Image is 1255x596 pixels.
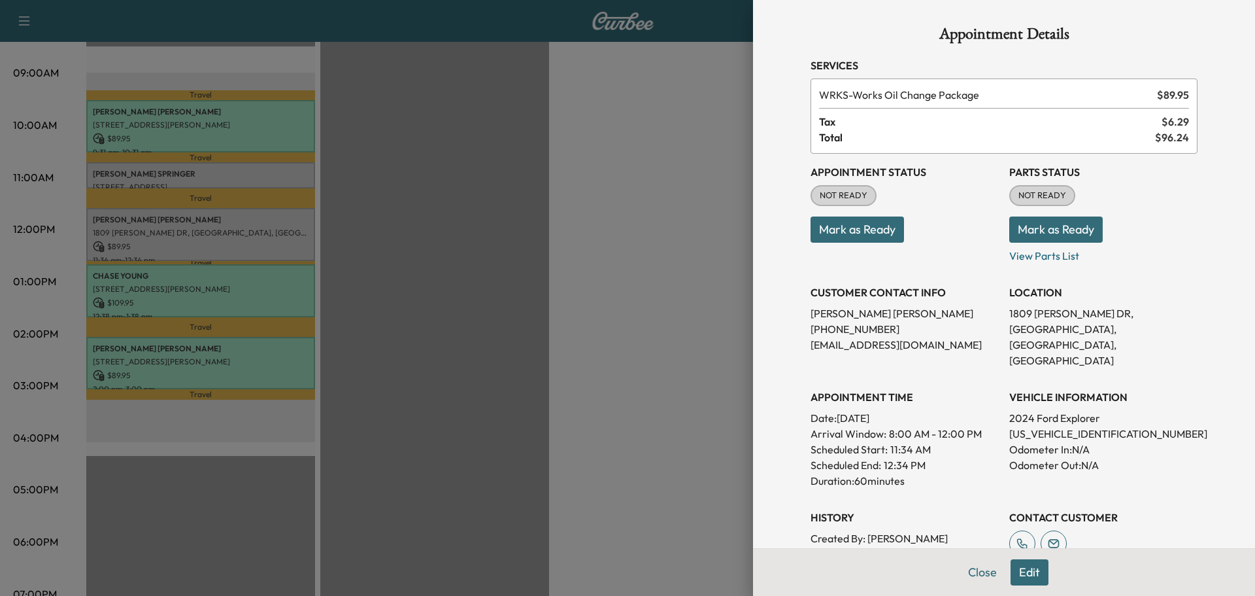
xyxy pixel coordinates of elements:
[812,189,875,202] span: NOT READY
[1009,410,1197,426] p: 2024 Ford Explorer
[819,130,1155,145] span: Total
[1157,87,1189,103] span: $ 89.95
[890,442,931,457] p: 11:34 AM
[1011,559,1048,586] button: Edit
[1009,389,1197,405] h3: VEHICLE INFORMATION
[819,114,1162,130] span: Tax
[1011,189,1074,202] span: NOT READY
[1009,164,1197,180] h3: Parts Status
[1009,243,1197,264] p: View Parts List
[811,410,999,426] p: Date: [DATE]
[811,285,999,300] h3: CUSTOMER CONTACT INFO
[811,442,888,457] p: Scheduled Start:
[811,164,999,180] h3: Appointment Status
[1162,114,1189,130] span: $ 6.29
[1009,442,1197,457] p: Odometer In: N/A
[811,531,999,546] p: Created By : [PERSON_NAME]
[1009,306,1197,368] p: 1809 [PERSON_NAME] DR, [GEOGRAPHIC_DATA], [GEOGRAPHIC_DATA], [GEOGRAPHIC_DATA]
[811,546,999,562] p: Created At : [DATE] 3:48:27 PM
[811,510,999,525] h3: History
[960,559,1005,586] button: Close
[811,337,999,353] p: [EMAIL_ADDRESS][DOMAIN_NAME]
[884,457,926,473] p: 12:34 PM
[1009,217,1103,243] button: Mark as Ready
[811,473,999,489] p: Duration: 60 minutes
[819,87,1152,103] span: Works Oil Change Package
[1009,510,1197,525] h3: CONTACT CUSTOMER
[1009,457,1197,473] p: Odometer Out: N/A
[811,426,999,442] p: Arrival Window:
[811,321,999,337] p: [PHONE_NUMBER]
[811,457,881,473] p: Scheduled End:
[889,426,982,442] span: 8:00 AM - 12:00 PM
[811,58,1197,73] h3: Services
[811,389,999,405] h3: APPOINTMENT TIME
[1155,130,1189,145] span: $ 96.24
[1009,285,1197,300] h3: LOCATION
[1009,426,1197,442] p: [US_VEHICLE_IDENTIFICATION_NUMBER]
[811,26,1197,47] h1: Appointment Details
[811,306,999,321] p: [PERSON_NAME] [PERSON_NAME]
[811,217,904,243] button: Mark as Ready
